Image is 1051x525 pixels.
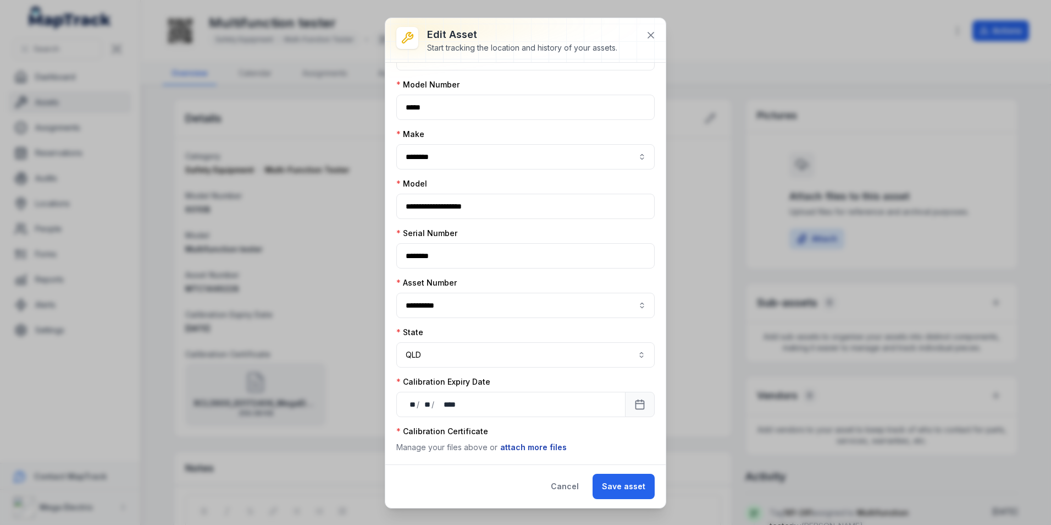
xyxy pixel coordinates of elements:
[625,392,655,417] button: Calendar
[396,144,655,169] input: asset-edit:cf[f35bc7b8-2d86-488d-a84b-d540ca5a1ecb]-label
[500,441,567,453] button: attach more files
[396,342,655,368] button: QLD
[396,441,655,453] p: Manage your files above or
[396,228,457,239] label: Serial Number
[421,399,432,410] div: month,
[435,399,456,410] div: year,
[396,376,490,387] label: Calibration Expiry Date
[417,399,421,410] div: /
[396,129,424,140] label: Make
[427,42,617,53] div: Start tracking the location and history of your assets.
[396,327,423,338] label: State
[541,474,588,499] button: Cancel
[396,293,655,318] input: asset-edit:cf[0fc6bfac-2c02-4098-8726-32d8970f8369]-label
[396,277,457,288] label: Asset Number
[432,399,435,410] div: /
[396,178,427,189] label: Model
[406,399,417,410] div: day,
[396,426,488,437] label: Calibration Certificate
[396,79,460,90] label: Model Number
[593,474,655,499] button: Save asset
[427,27,617,42] h3: Edit asset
